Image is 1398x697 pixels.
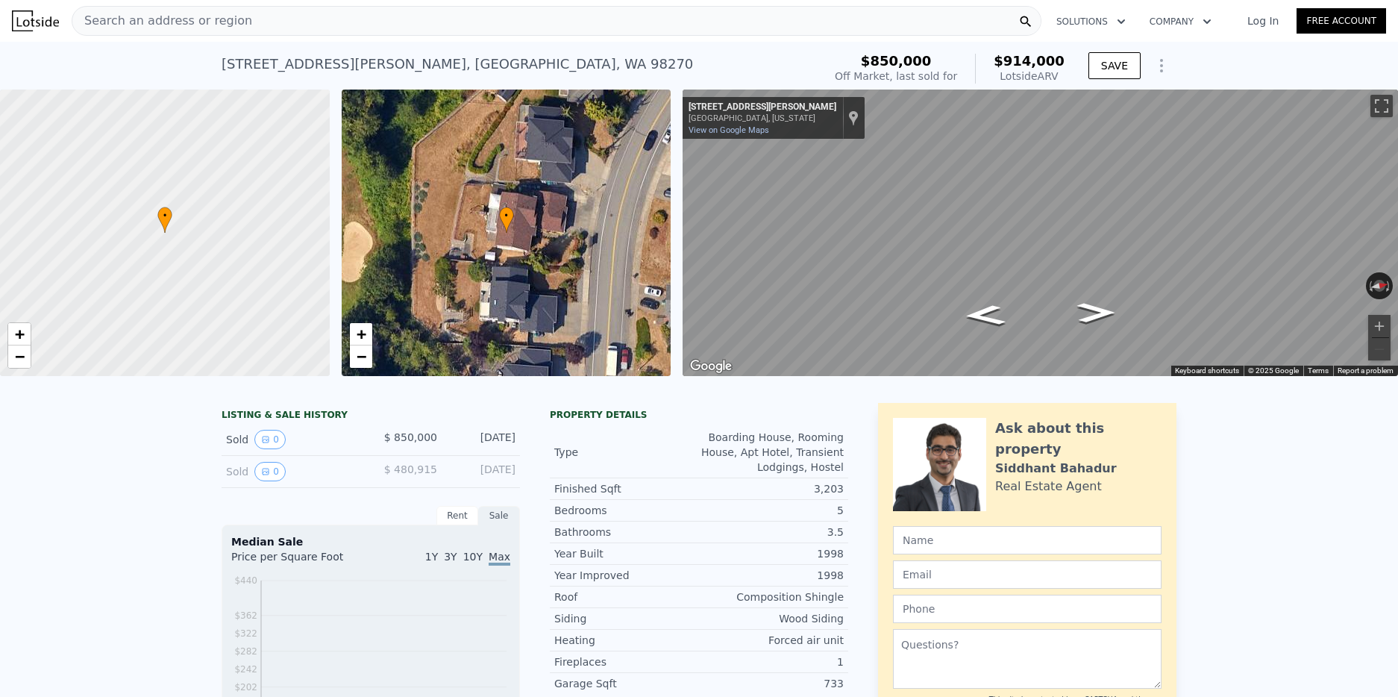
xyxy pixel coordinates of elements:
[683,90,1398,376] div: Street View
[254,462,286,481] button: View historical data
[554,525,699,540] div: Bathrooms
[234,628,257,639] tspan: $322
[425,551,438,563] span: 1Y
[699,430,844,475] div: Boarding House, Rooming House, Apt Hotel, Transient Lodgings, Hostel
[489,551,510,566] span: Max
[231,549,371,573] div: Price per Square Foot
[478,506,520,525] div: Sale
[554,568,699,583] div: Year Improved
[699,568,844,583] div: 1998
[8,346,31,368] a: Zoom out
[689,125,769,135] a: View on Google Maps
[554,611,699,626] div: Siding
[226,430,359,449] div: Sold
[1368,315,1391,337] button: Zoom in
[1338,366,1394,375] a: Report a problem
[995,460,1117,478] div: Siddhant Bahadur
[947,300,1024,331] path: Go South, 72nd Dr NE
[1175,366,1239,376] button: Keyboard shortcuts
[699,546,844,561] div: 1998
[1088,52,1141,79] button: SAVE
[861,53,932,69] span: $850,000
[234,610,257,621] tspan: $362
[1385,272,1394,299] button: Rotate clockwise
[1044,8,1138,35] button: Solutions
[893,526,1162,554] input: Name
[683,90,1398,376] div: Map
[835,69,957,84] div: Off Market, last sold for
[554,445,699,460] div: Type
[1061,298,1131,327] path: Go North, 72nd Dr NE
[449,462,515,481] div: [DATE]
[689,101,836,113] div: [STREET_ADDRESS][PERSON_NAME]
[222,54,693,75] div: [STREET_ADDRESS][PERSON_NAME] , [GEOGRAPHIC_DATA] , WA 98270
[1297,8,1386,34] a: Free Account
[554,503,699,518] div: Bedrooms
[686,357,736,376] img: Google
[699,633,844,648] div: Forced air unit
[234,682,257,693] tspan: $202
[157,209,172,222] span: •
[384,431,437,443] span: $ 850,000
[350,323,372,346] a: Zoom in
[222,409,520,424] div: LISTING & SALE HISTORY
[1147,51,1176,81] button: Show Options
[554,590,699,604] div: Roof
[1370,95,1393,117] button: Toggle fullscreen view
[463,551,483,563] span: 10Y
[8,323,31,346] a: Zoom in
[554,481,699,496] div: Finished Sqft
[994,69,1065,84] div: Lotside ARV
[554,654,699,669] div: Fireplaces
[72,12,252,30] span: Search an address or region
[234,646,257,657] tspan: $282
[1138,8,1223,35] button: Company
[449,430,515,449] div: [DATE]
[157,207,172,233] div: •
[356,325,366,343] span: +
[384,463,437,475] span: $ 480,915
[1368,338,1391,360] button: Zoom out
[15,347,25,366] span: −
[893,560,1162,589] input: Email
[1365,278,1394,293] button: Reset the view
[15,325,25,343] span: +
[699,503,844,518] div: 5
[444,551,457,563] span: 3Y
[554,633,699,648] div: Heating
[554,676,699,691] div: Garage Sqft
[699,525,844,540] div: 3.5
[350,346,372,368] a: Zoom out
[234,664,257,675] tspan: $242
[499,209,514,222] span: •
[1308,366,1329,375] a: Terms (opens in new tab)
[1248,366,1299,375] span: © 2025 Google
[995,478,1102,496] div: Real Estate Agent
[234,575,257,586] tspan: $440
[699,590,844,604] div: Composition Shingle
[554,546,699,561] div: Year Built
[686,357,736,376] a: Open this area in Google Maps (opens a new window)
[689,113,836,123] div: [GEOGRAPHIC_DATA], [US_STATE]
[226,462,359,481] div: Sold
[436,506,478,525] div: Rent
[356,347,366,366] span: −
[699,611,844,626] div: Wood Siding
[1366,272,1374,299] button: Rotate counterclockwise
[499,207,514,233] div: •
[254,430,286,449] button: View historical data
[848,110,859,126] a: Show location on map
[699,481,844,496] div: 3,203
[550,409,848,421] div: Property details
[12,10,59,31] img: Lotside
[231,534,510,549] div: Median Sale
[699,654,844,669] div: 1
[893,595,1162,623] input: Phone
[995,418,1162,460] div: Ask about this property
[1229,13,1297,28] a: Log In
[994,53,1065,69] span: $914,000
[699,676,844,691] div: 733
